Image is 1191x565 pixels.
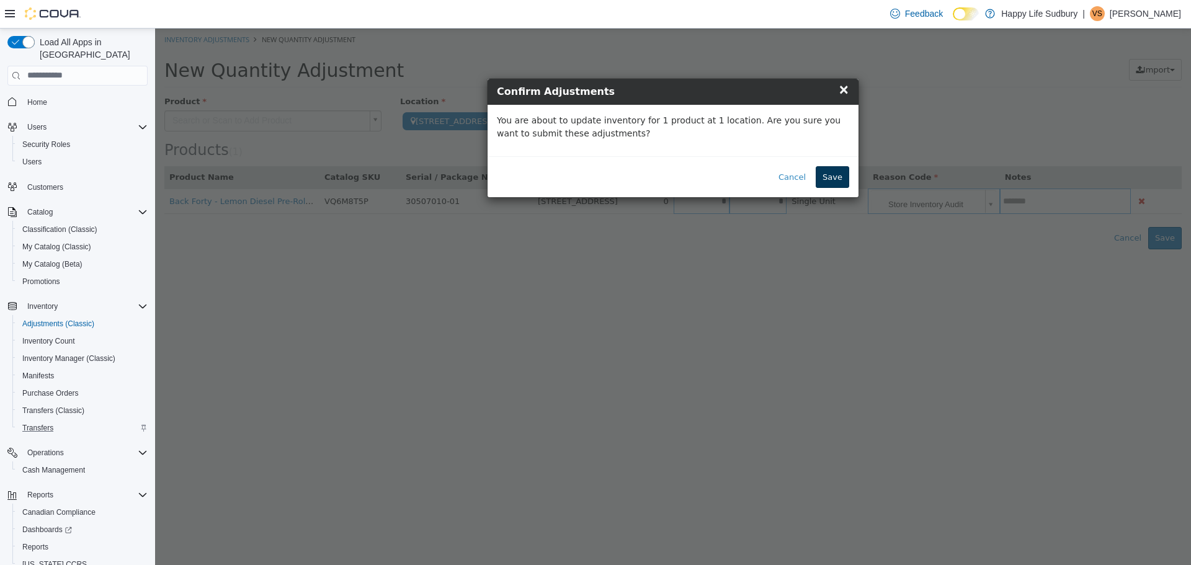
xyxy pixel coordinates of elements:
span: Inventory [27,301,58,311]
a: Transfers [17,420,58,435]
a: Inventory Manager (Classic) [17,351,120,366]
button: Catalog [2,203,153,221]
span: Operations [27,448,64,458]
span: Reports [17,540,148,554]
button: Purchase Orders [12,385,153,402]
button: Save [661,138,694,160]
span: Operations [22,445,148,460]
span: Promotions [22,277,60,287]
a: Dashboards [12,521,153,538]
a: Customers [22,180,68,195]
p: Happy Life Sudbury [1001,6,1077,21]
span: My Catalog (Classic) [22,242,91,252]
span: Transfers (Classic) [22,406,84,416]
button: Operations [2,444,153,461]
a: Adjustments (Classic) [17,316,99,331]
a: Home [22,95,52,110]
span: Purchase Orders [17,386,148,401]
span: Inventory [22,299,148,314]
span: Security Roles [22,140,70,149]
span: Users [22,157,42,167]
span: Security Roles [17,137,148,152]
button: Catalog [22,205,58,220]
span: Transfers [22,423,53,433]
span: Load All Apps in [GEOGRAPHIC_DATA] [35,36,148,61]
span: Cash Management [17,463,148,478]
a: Reports [17,540,53,554]
button: Inventory Count [12,332,153,350]
button: Reports [22,487,58,502]
span: Inventory Manager (Classic) [22,354,115,363]
span: Customers [22,179,148,195]
button: Security Roles [12,136,153,153]
span: Users [17,154,148,169]
button: Cash Management [12,461,153,479]
input: Dark Mode [953,7,979,20]
a: Promotions [17,274,65,289]
span: Promotions [17,274,148,289]
h4: Confirm Adjustments [342,56,694,71]
span: Purchase Orders [22,388,79,398]
a: Manifests [17,368,59,383]
span: Canadian Compliance [22,507,96,517]
span: Classification (Classic) [17,222,148,237]
a: Purchase Orders [17,386,84,401]
span: VS [1092,6,1102,21]
span: Users [22,120,148,135]
button: Operations [22,445,69,460]
span: Inventory Count [17,334,148,349]
span: Classification (Classic) [22,225,97,234]
span: Dashboards [22,525,72,535]
span: My Catalog (Beta) [17,257,148,272]
p: You are about to update inventory for 1 product at 1 location. Are you sure you want to submit th... [342,86,694,112]
a: My Catalog (Beta) [17,257,87,272]
button: Inventory [2,298,153,315]
a: Canadian Compliance [17,505,100,520]
span: My Catalog (Classic) [17,239,148,254]
a: Cash Management [17,463,90,478]
button: Cancel [617,138,658,160]
img: Cova [25,7,81,20]
button: Inventory Manager (Classic) [12,350,153,367]
span: Canadian Compliance [17,505,148,520]
div: Victoria Suotaila [1090,6,1105,21]
a: Inventory Count [17,334,80,349]
span: Manifests [22,371,54,381]
a: Classification (Classic) [17,222,102,237]
button: Promotions [12,273,153,290]
button: Adjustments (Classic) [12,315,153,332]
span: Transfers (Classic) [17,403,148,418]
span: × [683,53,694,68]
span: Catalog [27,207,53,217]
a: Feedback [885,1,948,26]
span: Reports [22,487,148,502]
span: Home [27,97,47,107]
span: Users [27,122,47,132]
button: Canadian Compliance [12,504,153,521]
span: Transfers [17,420,148,435]
button: Inventory [22,299,63,314]
button: Manifests [12,367,153,385]
span: Inventory Count [22,336,75,346]
a: Users [17,154,47,169]
button: Reports [2,486,153,504]
button: Classification (Classic) [12,221,153,238]
button: Home [2,93,153,111]
span: Adjustments (Classic) [22,319,94,329]
a: Security Roles [17,137,75,152]
p: | [1082,6,1085,21]
button: Transfers [12,419,153,437]
a: Transfers (Classic) [17,403,89,418]
button: Customers [2,178,153,196]
span: Reports [22,542,48,552]
button: My Catalog (Beta) [12,256,153,273]
span: Dashboards [17,522,148,537]
button: Reports [12,538,153,556]
span: My Catalog (Beta) [22,259,83,269]
button: Users [22,120,51,135]
button: Transfers (Classic) [12,402,153,419]
span: Inventory Manager (Classic) [17,351,148,366]
span: Feedback [905,7,943,20]
span: Manifests [17,368,148,383]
